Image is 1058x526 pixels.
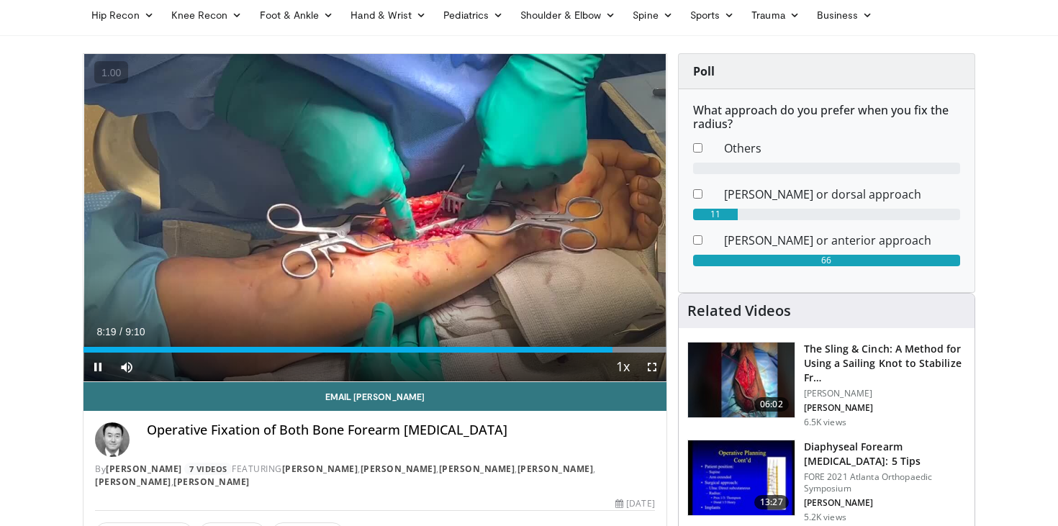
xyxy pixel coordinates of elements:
a: Hip Recon [83,1,163,30]
div: 66 [693,255,960,266]
dd: [PERSON_NAME] or anterior approach [713,232,971,249]
a: Pediatrics [435,1,512,30]
a: Trauma [743,1,808,30]
a: 13:27 Diaphyseal Forearm [MEDICAL_DATA]: 5 Tips FORE 2021 Atlanta Orthopaedic Symposium [PERSON_N... [687,440,966,523]
a: Foot & Ankle [251,1,343,30]
p: [PERSON_NAME] [804,388,966,399]
a: Shoulder & Elbow [512,1,624,30]
a: Knee Recon [163,1,251,30]
a: [PERSON_NAME] [361,463,437,475]
p: 5.2K views [804,512,846,523]
dd: [PERSON_NAME] or dorsal approach [713,186,971,203]
a: [PERSON_NAME] [95,476,171,488]
button: Mute [112,353,141,381]
a: 06:02 The Sling & Cinch: A Method for Using a Sailing Knot to Stabilize Fr… [PERSON_NAME] [PERSON... [687,342,966,428]
a: Hand & Wrist [342,1,435,30]
a: [PERSON_NAME] [439,463,515,475]
a: Email [PERSON_NAME] [83,382,666,411]
h3: Diaphyseal Forearm [MEDICAL_DATA]: 5 Tips [804,440,966,468]
h3: The Sling & Cinch: A Method for Using a Sailing Knot to Stabilize Fr… [804,342,966,385]
a: [PERSON_NAME] [517,463,594,475]
a: 7 Videos [184,463,232,475]
p: 6.5K views [804,417,846,428]
img: Avatar [95,422,130,457]
div: [DATE] [615,497,654,510]
a: Business [808,1,882,30]
span: / [119,326,122,337]
h4: Operative Fixation of Both Bone Forearm [MEDICAL_DATA] [147,422,655,438]
img: 7469cecb-783c-4225-a461-0115b718ad32.150x105_q85_crop-smart_upscale.jpg [688,343,795,417]
h4: Related Videos [687,302,791,319]
a: [PERSON_NAME] [173,476,250,488]
a: [PERSON_NAME] [282,463,358,475]
p: [PERSON_NAME] [804,402,966,414]
button: Fullscreen [638,353,666,381]
p: [PERSON_NAME] [804,497,966,509]
div: By FEATURING , , , , , [95,463,655,489]
button: Playback Rate [609,353,638,381]
span: 9:10 [125,326,145,337]
img: 181f810e-e302-4326-8cf4-6288db1a84a7.150x105_q85_crop-smart_upscale.jpg [688,440,795,515]
a: [PERSON_NAME] [106,463,182,475]
video-js: Video Player [83,54,666,382]
a: Sports [682,1,743,30]
span: 8:19 [96,326,116,337]
dd: Others [713,140,971,157]
span: 13:27 [754,495,789,509]
div: 11 [693,209,738,220]
span: 06:02 [754,397,789,412]
a: Spine [624,1,681,30]
div: Progress Bar [83,347,666,353]
h6: What approach do you prefer when you fix the radius? [693,104,960,131]
p: FORE 2021 Atlanta Orthopaedic Symposium [804,471,966,494]
button: Pause [83,353,112,381]
strong: Poll [693,63,715,79]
